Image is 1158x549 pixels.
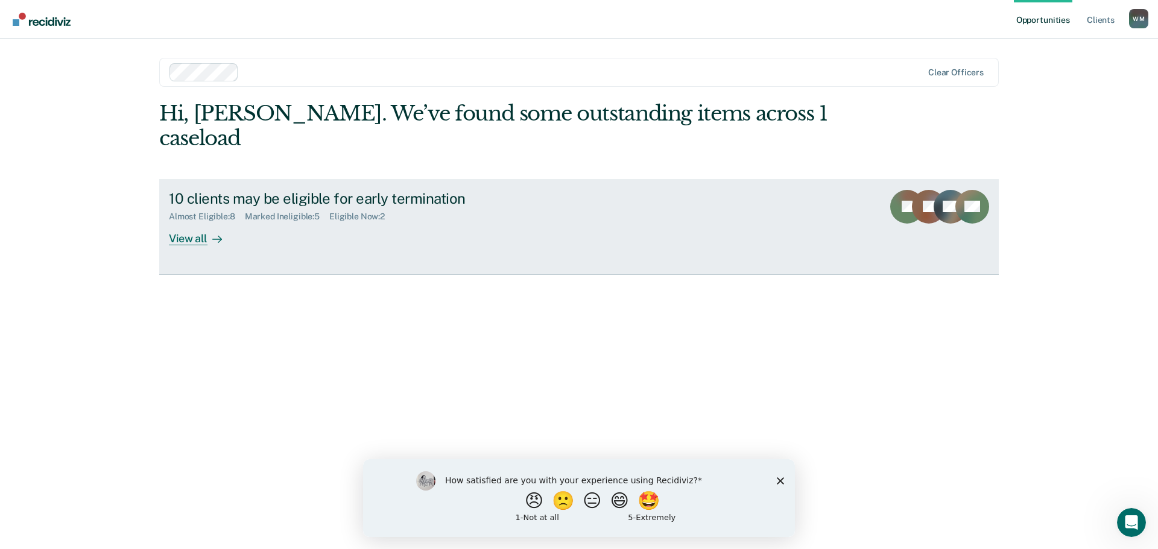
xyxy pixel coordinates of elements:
div: 10 clients may be eligible for early termination [169,190,592,207]
div: Clear officers [928,67,984,78]
iframe: Survey by Kim from Recidiviz [363,459,795,537]
div: Hi, [PERSON_NAME]. We’ve found some outstanding items across 1 caseload [159,101,831,151]
div: Eligible Now : 2 [329,212,394,222]
img: Recidiviz [13,13,71,26]
a: 10 clients may be eligible for early terminationAlmost Eligible:8Marked Ineligible:5Eligible Now:... [159,180,999,275]
div: W M [1129,9,1148,28]
div: View all [169,222,236,245]
button: Profile dropdown button [1129,9,1148,28]
iframe: Intercom live chat [1117,508,1146,537]
div: Almost Eligible : 8 [169,212,245,222]
div: Marked Ineligible : 5 [245,212,329,222]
